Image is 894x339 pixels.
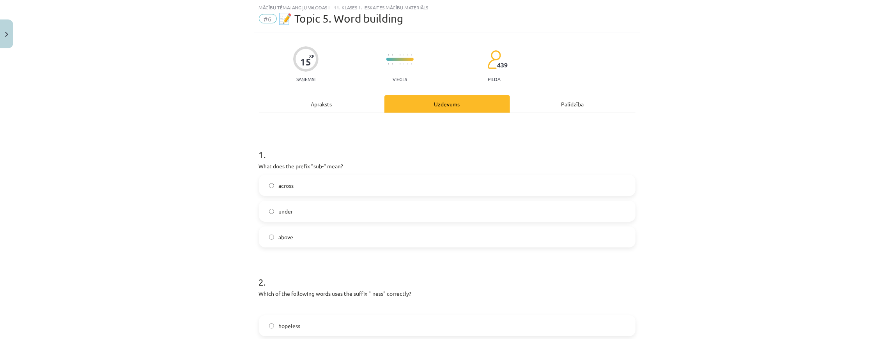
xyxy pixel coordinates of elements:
[396,52,397,67] img: icon-long-line-d9ea69661e0d244f92f715978eff75569469978d946b2353a9bb055b3ed8787d.svg
[269,323,274,328] input: hopeless
[259,136,636,160] h1: 1 .
[269,183,274,188] input: across
[407,54,408,56] img: icon-short-line-57e1e144782c952c97e751825c79c345078a6d821885a25fce030b3d8c18986b.svg
[388,63,389,65] img: icon-short-line-57e1e144782c952c97e751825c79c345078a6d821885a25fce030b3d8c18986b.svg
[259,14,277,23] span: #6
[384,95,510,113] div: Uzdevums
[279,207,293,215] span: under
[487,50,501,69] img: students-c634bb4e5e11cddfef0936a35e636f08e4e9abd3cc4e673bd6f9a4125e45ecb1.svg
[269,209,274,214] input: under
[393,76,407,82] p: Viegls
[411,63,412,65] img: icon-short-line-57e1e144782c952c97e751825c79c345078a6d821885a25fce030b3d8c18986b.svg
[259,162,636,170] p: What does the prefix "sub-" mean?
[279,233,294,241] span: above
[300,56,311,67] div: 15
[392,63,393,65] img: icon-short-line-57e1e144782c952c97e751825c79c345078a6d821885a25fce030b3d8c18986b.svg
[497,62,508,69] span: 439
[259,290,636,298] p: Which of the following words uses the suffix "-ness" correctly?
[5,32,8,37] img: icon-close-lesson-0947bae3869378f0d4975bcd49f059093ad1ed9edebbc8119c70593378902aed.svg
[411,54,412,56] img: icon-short-line-57e1e144782c952c97e751825c79c345078a6d821885a25fce030b3d8c18986b.svg
[259,95,384,113] div: Apraksts
[488,76,500,82] p: pilda
[279,322,301,330] span: hopeless
[407,63,408,65] img: icon-short-line-57e1e144782c952c97e751825c79c345078a6d821885a25fce030b3d8c18986b.svg
[293,76,319,82] p: Saņemsi
[259,263,636,287] h1: 2 .
[269,235,274,240] input: above
[259,5,636,10] div: Mācību tēma: Angļu valodas i - 11. klases 1. ieskaites mācību materiāls
[392,54,393,56] img: icon-short-line-57e1e144782c952c97e751825c79c345078a6d821885a25fce030b3d8c18986b.svg
[279,12,404,25] span: 📝 Topic 5. Word building
[309,54,314,58] span: XP
[279,182,294,190] span: across
[388,54,389,56] img: icon-short-line-57e1e144782c952c97e751825c79c345078a6d821885a25fce030b3d8c18986b.svg
[510,95,636,113] div: Palīdzība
